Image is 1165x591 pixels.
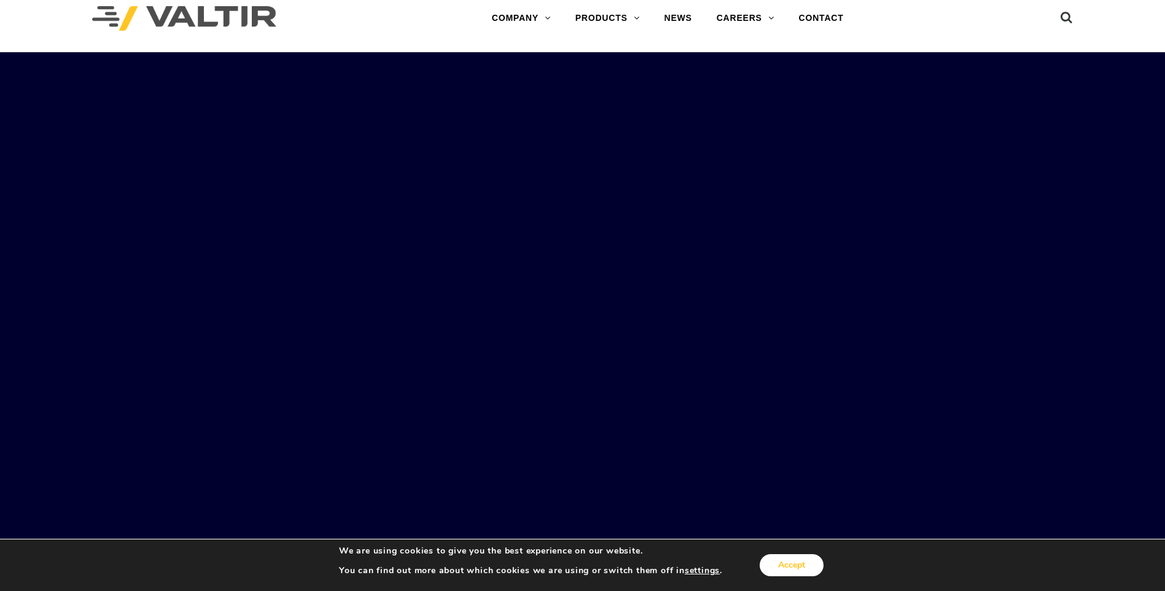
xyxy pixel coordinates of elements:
[760,554,824,576] button: Accept
[652,6,704,31] a: NEWS
[480,6,563,31] a: COMPANY
[339,565,722,576] p: You can find out more about which cookies we are using or switch them off in .
[787,6,856,31] a: CONTACT
[339,546,722,557] p: We are using cookies to give you the best experience on our website.
[704,6,787,31] a: CAREERS
[563,6,652,31] a: PRODUCTS
[685,565,720,576] button: settings
[92,6,276,31] img: Valtir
